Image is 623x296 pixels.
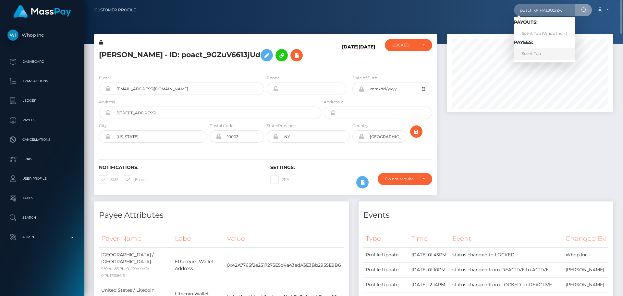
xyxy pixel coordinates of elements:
[5,151,79,167] a: Links
[7,76,77,86] p: Transactions
[124,175,148,184] label: E-mail
[392,43,417,48] div: LOCKED
[5,171,79,187] a: User Profile
[514,40,575,45] h6: Payees:
[99,248,173,283] td: [GEOGRAPHIC_DATA] / [GEOGRAPHIC_DATA]
[99,175,118,184] label: SMS
[450,248,563,263] td: status changed to LOCKED
[99,46,318,65] h5: [PERSON_NAME] - ID: poact_9GZuV6613jUd
[385,39,432,51] button: LOCKED
[99,75,112,81] label: E-mail
[94,3,136,17] a: Customer Profile
[7,115,77,125] p: Payees
[7,213,77,223] p: Search
[225,248,344,283] td: 0x42A7765f2e2517275E5d4a43adA3E3Bb2955E9B6
[5,32,79,38] span: Whop Inc
[7,232,77,242] p: Admin
[7,30,18,41] img: Whop Inc
[7,57,77,67] p: Dashboard
[5,54,79,70] a: Dashboard
[342,44,359,67] h6: [DATE]
[563,248,608,263] td: Whop Inc -
[514,19,575,25] h6: Payouts:
[7,154,77,164] p: Links
[385,176,417,182] div: Do not require
[7,174,77,184] p: User Profile
[450,230,563,248] th: Event
[514,28,575,40] a: Scent Tap (Whop Inc - )
[13,5,71,18] img: MassPay Logo
[101,266,150,278] small: 959eda83-7bc0-420b-9e3a-0f7b173686f5
[450,263,563,277] td: status changed from DEACTIVE to ACTIVE
[363,248,409,263] td: Profile Update
[270,165,432,170] h6: Settings:
[99,99,115,105] label: Address
[270,175,289,184] label: 2FA
[363,230,409,248] th: Type
[5,93,79,109] a: Ledger
[99,123,107,129] label: City
[5,210,79,226] a: Search
[267,123,296,129] label: State/Province
[225,230,344,248] th: Value
[7,135,77,145] p: Cancellations
[5,73,79,89] a: Transactions
[409,248,450,263] td: [DATE] 01:43PM
[378,173,432,185] button: Do not require
[99,210,344,221] h4: Payee Attributes
[514,4,575,16] input: Search...
[450,277,563,292] td: status changed from LOCKED to DEACTIVE
[363,277,409,292] td: Profile Update
[363,263,409,277] td: Profile Update
[324,99,343,105] label: Address 2
[363,210,608,221] h4: Events
[5,190,79,206] a: Taxes
[7,96,77,106] p: Ledger
[173,248,225,283] td: Ethereum Wallet Address
[99,230,173,248] th: Payer Name
[99,165,261,170] h6: Notifications:
[409,263,450,277] td: [DATE] 01:10PM
[173,230,225,248] th: Label
[5,112,79,128] a: Payees
[563,230,608,248] th: Changed By
[514,48,575,60] a: Scent Tap
[5,132,79,148] a: Cancellations
[5,229,79,245] a: Admin
[7,193,77,203] p: Taxes
[352,75,377,81] label: Date of Birth
[563,263,608,277] td: [PERSON_NAME]
[359,44,375,67] h6: [DATE]
[352,123,369,129] label: Country
[563,277,608,292] td: [PERSON_NAME]
[409,230,450,248] th: Time
[210,123,233,129] label: Postal Code
[409,277,450,292] td: [DATE] 12:14PM
[267,75,280,81] label: Phone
